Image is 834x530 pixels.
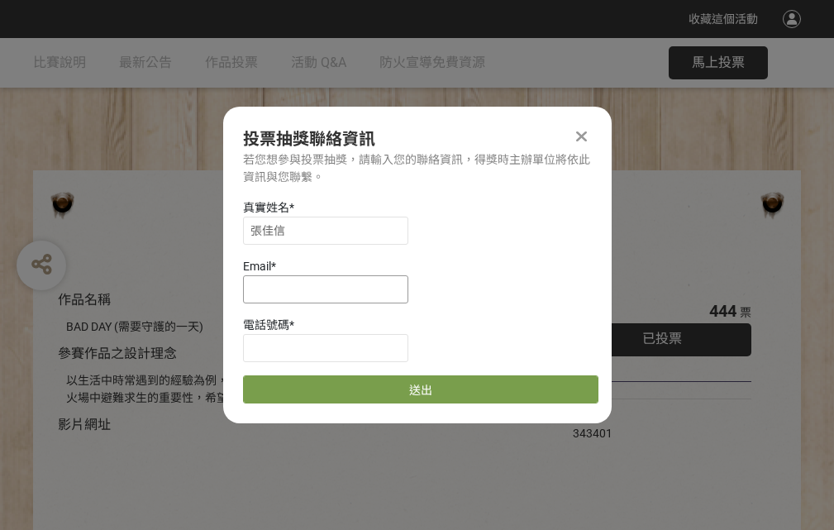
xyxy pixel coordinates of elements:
[243,318,289,332] span: 電話號碼
[66,372,523,407] div: 以生活中時常遇到的經驗為例，透過對比的方式宣傳住宅用火災警報器、家庭逃生計畫及火場中避難求生的重要性，希望透過趣味的短影音讓更多人認識到更多的防火觀念。
[119,55,172,70] span: 最新公告
[709,301,736,321] span: 444
[740,306,751,319] span: 票
[58,417,111,432] span: 影片網址
[689,12,758,26] span: 收藏這個活動
[642,331,682,346] span: 已投票
[617,408,699,424] iframe: Facebook Share
[205,55,258,70] span: 作品投票
[379,55,485,70] span: 防火宣導免費資源
[379,38,485,88] a: 防火宣導免費資源
[291,38,346,88] a: 活動 Q&A
[243,260,271,273] span: Email
[692,55,745,70] span: 馬上投票
[58,292,111,308] span: 作品名稱
[58,346,177,361] span: 參賽作品之設計理念
[669,46,768,79] button: 馬上投票
[243,201,289,214] span: 真實姓名
[243,375,598,403] button: 送出
[205,38,258,88] a: 作品投票
[33,55,86,70] span: 比賽說明
[243,127,592,151] div: 投票抽獎聯絡資訊
[119,38,172,88] a: 最新公告
[33,38,86,88] a: 比賽說明
[243,151,592,186] div: 若您想參與投票抽獎，請輸入您的聯絡資訊，得獎時主辦單位將依此資訊與您聯繫。
[66,318,523,336] div: BAD DAY (需要守護的一天)
[291,55,346,70] span: 活動 Q&A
